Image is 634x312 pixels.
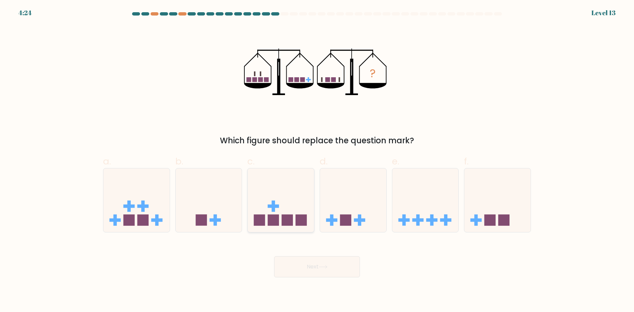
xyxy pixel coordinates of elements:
[392,155,399,168] span: e.
[107,135,527,147] div: Which figure should replace the question mark?
[18,8,32,18] div: 4:24
[247,155,255,168] span: c.
[274,256,360,277] button: Next
[464,155,469,168] span: f.
[320,155,328,168] span: d.
[175,155,183,168] span: b.
[103,155,111,168] span: a.
[370,66,376,81] tspan: ?
[591,8,616,18] div: Level 13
